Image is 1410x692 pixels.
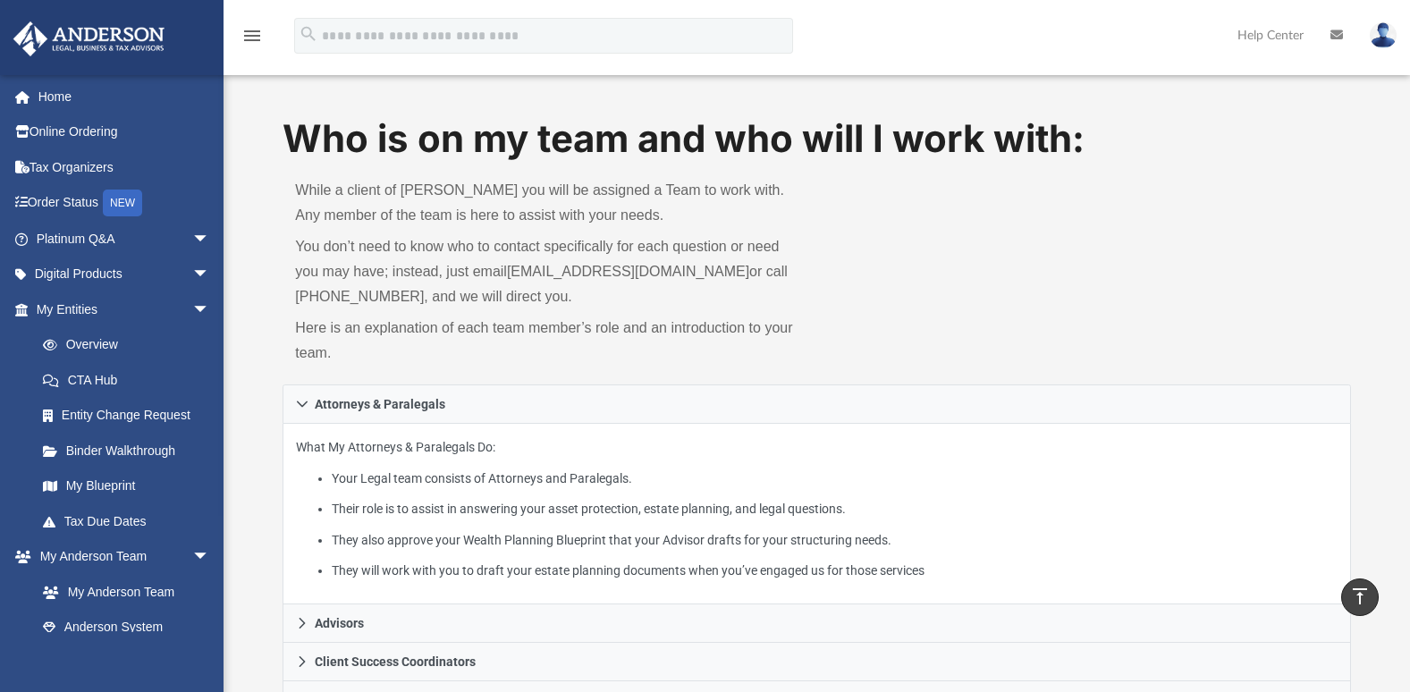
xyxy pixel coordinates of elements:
img: Anderson Advisors Platinum Portal [8,21,170,56]
p: You don’t need to know who to contact specifically for each question or need you may have; instea... [295,234,804,309]
a: Client Success Coordinators [283,643,1350,681]
p: Here is an explanation of each team member’s role and an introduction to your team. [295,316,804,366]
span: arrow_drop_down [192,221,228,257]
p: While a client of [PERSON_NAME] you will be assigned a Team to work with. Any member of the team ... [295,178,804,228]
span: Client Success Coordinators [315,655,476,668]
a: My Blueprint [25,468,228,504]
a: Overview [25,327,237,363]
li: Their role is to assist in answering your asset protection, estate planning, and legal questions. [332,498,1338,520]
h1: Who is on my team and who will I work with: [283,113,1350,165]
span: arrow_drop_down [192,257,228,293]
i: menu [241,25,263,46]
a: Tax Organizers [13,149,237,185]
a: Anderson System [25,610,228,646]
span: Attorneys & Paralegals [315,398,445,410]
a: vertical_align_top [1341,578,1379,616]
li: Your Legal team consists of Attorneys and Paralegals. [332,468,1338,490]
a: menu [241,34,263,46]
a: My Anderson Team [25,574,219,610]
a: Order StatusNEW [13,185,237,222]
span: arrow_drop_down [192,291,228,328]
div: Attorneys & Paralegals [283,424,1350,605]
a: Digital Productsarrow_drop_down [13,257,237,292]
a: Entity Change Request [25,398,237,434]
li: They also approve your Wealth Planning Blueprint that your Advisor drafts for your structuring ne... [332,529,1338,552]
a: Binder Walkthrough [25,433,237,468]
a: My Anderson Teamarrow_drop_down [13,539,228,575]
span: arrow_drop_down [192,539,228,576]
a: My Entitiesarrow_drop_down [13,291,237,327]
a: Online Ordering [13,114,237,150]
a: Platinum Q&Aarrow_drop_down [13,221,237,257]
div: NEW [103,190,142,216]
span: Advisors [315,617,364,629]
i: search [299,24,318,44]
a: Home [13,79,237,114]
i: vertical_align_top [1349,586,1371,607]
a: Tax Due Dates [25,503,237,539]
a: Attorneys & Paralegals [283,384,1350,424]
li: They will work with you to draft your estate planning documents when you’ve engaged us for those ... [332,560,1338,582]
p: What My Attorneys & Paralegals Do: [296,436,1337,582]
img: User Pic [1370,22,1397,48]
a: [EMAIL_ADDRESS][DOMAIN_NAME] [507,264,749,279]
a: Advisors [283,604,1350,643]
a: CTA Hub [25,362,237,398]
